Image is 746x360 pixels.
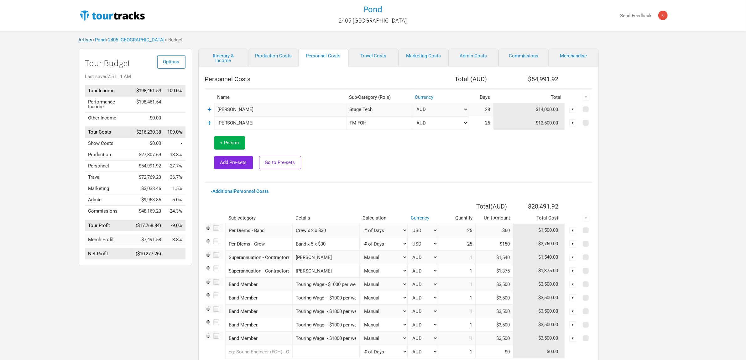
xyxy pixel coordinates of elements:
[205,319,211,326] img: Re-order
[513,237,565,251] td: $3,750.00
[85,138,133,149] td: Show Costs
[133,161,164,172] td: $54,991.92
[205,73,412,85] th: Personnel Costs
[164,138,185,149] td: Show Costs as % of Tour Income
[225,318,292,331] div: Band Member
[85,96,133,112] td: Performance Income
[339,17,407,24] h2: 2405 [GEOGRAPHIC_DATA]
[85,85,133,97] td: Tour Income
[164,96,185,112] td: Performance Income as % of Tour Income
[569,308,576,315] div: ▼
[292,237,359,251] input: Band x 5 x $30
[493,103,565,116] td: $14,000.00
[85,172,133,183] td: Travel
[292,331,359,345] input: Touring Wage - $1000 per week
[658,11,668,20] img: Kimberley
[85,149,133,161] td: Production
[513,264,565,278] td: $1,375.00
[225,224,292,237] div: Per Diems - Band
[438,213,476,224] th: Quantity
[225,291,292,304] div: Band Member
[205,265,211,272] img: Re-order
[205,332,211,339] img: Re-order
[133,248,164,260] td: ($10,277.26)
[248,49,298,66] a: Production Costs
[569,335,576,342] div: ▼
[85,58,185,68] h1: Tour Budget
[569,321,576,328] div: ▼
[133,172,164,183] td: $72,769.23
[85,112,133,124] td: Other Income
[85,220,133,231] td: Tour Profit
[214,136,245,150] button: + Person
[513,200,565,213] th: $28,491.92
[205,238,211,245] img: Re-order
[476,213,513,224] th: Unit Amount
[95,37,106,43] a: Pond
[133,234,164,245] td: $7,491.58
[468,116,493,130] td: 25
[569,241,576,247] div: ▼
[85,206,133,217] td: Commissions
[205,305,211,312] img: Re-order
[339,14,407,27] a: 2405 [GEOGRAPHIC_DATA]
[133,149,164,161] td: $27,307.69
[448,49,498,66] a: Admin Costs
[265,160,295,165] span: Go to Pre-sets
[493,116,565,130] td: $12,500.00
[108,37,165,43] a: 2405 [GEOGRAPHIC_DATA]
[225,345,292,358] input: eg: Sound Engineer (FOH) - Other
[346,92,412,103] th: Sub-Category (Role)
[205,225,211,231] img: Re-order
[364,4,383,14] a: Pond
[198,49,248,66] a: Itinerary & Income
[359,213,408,224] th: Calculation
[292,318,359,331] input: Touring Wage - $1000 per week
[513,278,565,291] td: $3,500.00
[513,291,565,304] td: $3,500.00
[493,92,565,103] th: Total
[207,105,211,114] a: +
[133,220,164,231] td: ($17,768.84)
[569,294,576,301] div: ▼
[225,213,292,224] th: Sub-category
[225,331,292,345] div: Band Member
[205,251,211,258] img: Re-order
[513,331,565,345] td: $3,500.00
[164,149,185,161] td: Production as % of Tour Income
[225,251,292,264] div: Superannuation - Contractors
[205,292,211,299] img: Re-order
[164,85,185,97] td: Tour Income as % of Tour Income
[513,251,565,264] td: $1,540.00
[569,254,576,261] div: ▼
[493,73,565,85] th: $54,991.92
[346,103,412,116] div: Stage Tech
[164,248,185,260] td: Net Profit as % of Tour Income
[164,194,185,206] td: Admin as % of Tour Income
[164,183,185,194] td: Marketing as % of Tour Income
[513,213,565,224] th: Total Cost
[513,304,565,318] td: $3,500.00
[79,9,146,22] img: TourTracks
[513,345,565,358] td: $0.00
[164,220,185,231] td: Tour Profit as % of Tour Income
[214,116,346,130] input: eg: PJ
[476,345,513,358] input: Cost per day
[214,92,346,103] th: Name
[412,73,493,85] th: Total ( AUD )
[620,13,652,19] strong: Send Feedback
[583,94,590,101] div: ▼
[399,49,449,66] a: Marketing Costs
[207,119,211,127] a: +
[133,194,164,206] td: $9,953.85
[133,85,164,97] td: $198,461.54
[165,38,183,42] span: > Budget
[259,156,301,169] a: Go to Pre-sets
[476,237,513,251] input: Cost per day
[220,160,247,165] span: Add Pre-sets
[85,161,133,172] td: Personnel
[93,38,106,42] span: >
[292,264,359,278] input: Jay Brandner
[292,213,359,224] th: Details
[85,183,133,194] td: Marketing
